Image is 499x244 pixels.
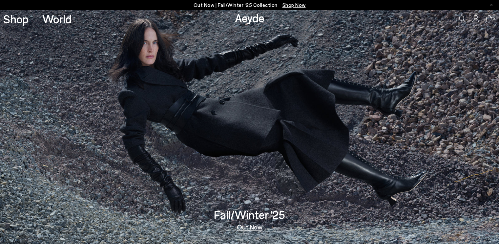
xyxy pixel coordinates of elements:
a: 0 [486,15,492,22]
a: Out Now [237,224,262,230]
a: World [42,13,72,25]
p: Out Now | Fall/Winter ‘25 Collection [194,1,306,9]
h3: Fall/Winter '25 [214,209,285,220]
span: 0 [492,17,496,21]
a: Aeyde [235,11,264,25]
span: Navigate to /collections/new-in [282,2,306,8]
a: Shop [3,13,29,25]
